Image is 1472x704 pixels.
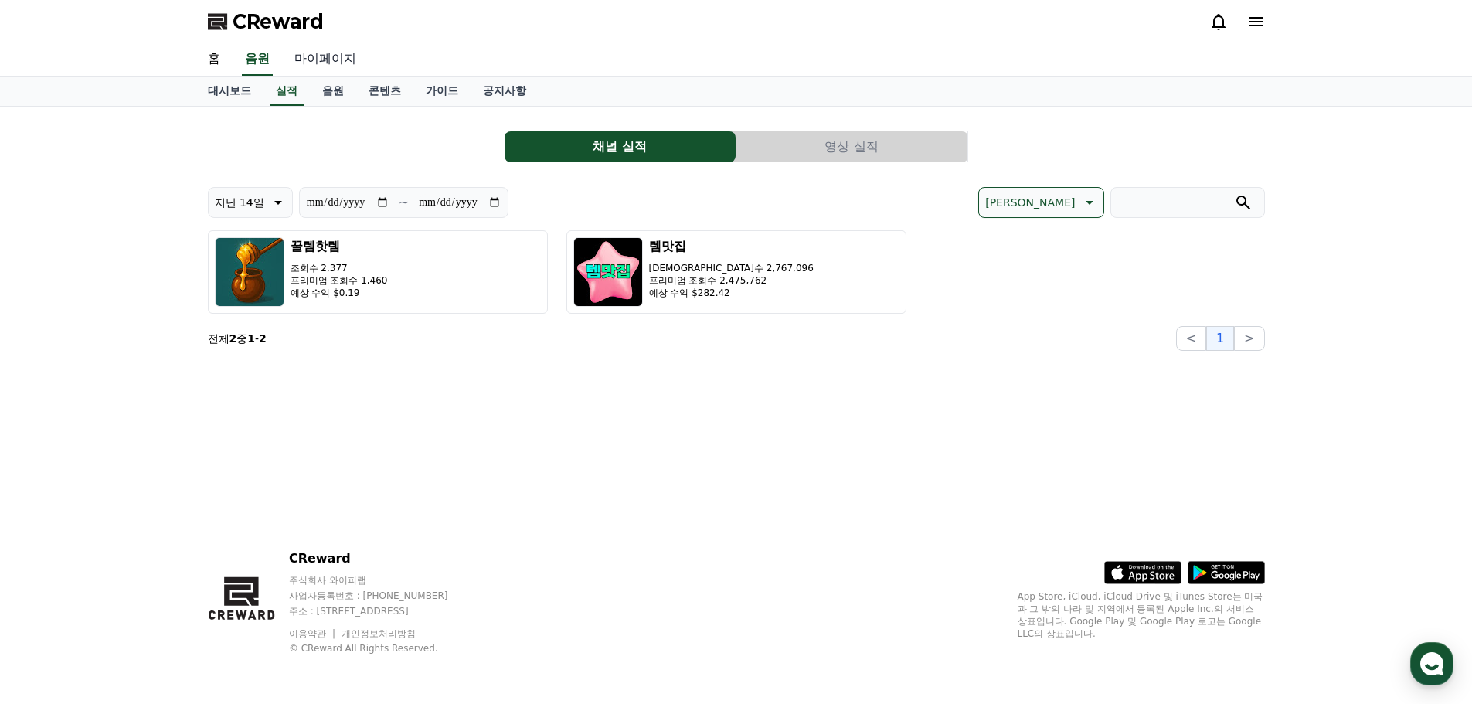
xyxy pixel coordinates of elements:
a: 대시보드 [195,77,263,106]
strong: 1 [247,332,255,345]
span: CReward [233,9,324,34]
button: 채널 실적 [505,131,736,162]
a: 홈 [195,43,233,76]
button: 템맛집 [DEMOGRAPHIC_DATA]수 2,767,096 프리미엄 조회수 2,475,762 예상 수익 $282.42 [566,230,906,314]
p: 프리미엄 조회수 2,475,762 [649,274,814,287]
a: 마이페이지 [282,43,369,76]
button: 꿀템핫템 조회수 2,377 프리미엄 조회수 1,460 예상 수익 $0.19 [208,230,548,314]
p: 주소 : [STREET_ADDRESS] [289,605,478,617]
a: 공지사항 [471,77,539,106]
img: 템맛집 [573,237,643,307]
h3: 꿀템핫템 [291,237,388,256]
p: 예상 수익 $0.19 [291,287,388,299]
a: 실적 [270,77,304,106]
a: 음원 [310,77,356,106]
p: 프리미엄 조회수 1,460 [291,274,388,287]
button: > [1234,326,1264,351]
a: 가이드 [413,77,471,106]
span: 대화 [141,514,160,526]
button: < [1176,326,1206,351]
p: 전체 중 - [208,331,267,346]
h3: 템맛집 [649,237,814,256]
p: [PERSON_NAME] [985,192,1075,213]
a: 콘텐츠 [356,77,413,106]
span: 홈 [49,513,58,525]
a: 홈 [5,490,102,529]
button: 영상 실적 [736,131,967,162]
p: 사업자등록번호 : [PHONE_NUMBER] [289,590,478,602]
strong: 2 [259,332,267,345]
a: 개인정보처리방침 [342,628,416,639]
p: App Store, iCloud, iCloud Drive 및 iTunes Store는 미국과 그 밖의 나라 및 지역에서 등록된 Apple Inc.의 서비스 상표입니다. Goo... [1018,590,1265,640]
p: 지난 14일 [215,192,264,213]
span: 설정 [239,513,257,525]
a: 이용약관 [289,628,338,639]
p: 주식회사 와이피랩 [289,574,478,587]
strong: 2 [229,332,237,345]
p: CReward [289,549,478,568]
a: CReward [208,9,324,34]
p: [DEMOGRAPHIC_DATA]수 2,767,096 [649,262,814,274]
p: ~ [399,193,409,212]
p: 예상 수익 $282.42 [649,287,814,299]
button: 1 [1206,326,1234,351]
a: 설정 [199,490,297,529]
p: 조회수 2,377 [291,262,388,274]
button: [PERSON_NAME] [978,187,1103,218]
p: © CReward All Rights Reserved. [289,642,478,655]
a: 영상 실적 [736,131,968,162]
a: 음원 [242,43,273,76]
a: 대화 [102,490,199,529]
button: 지난 14일 [208,187,293,218]
img: 꿀템핫템 [215,237,284,307]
